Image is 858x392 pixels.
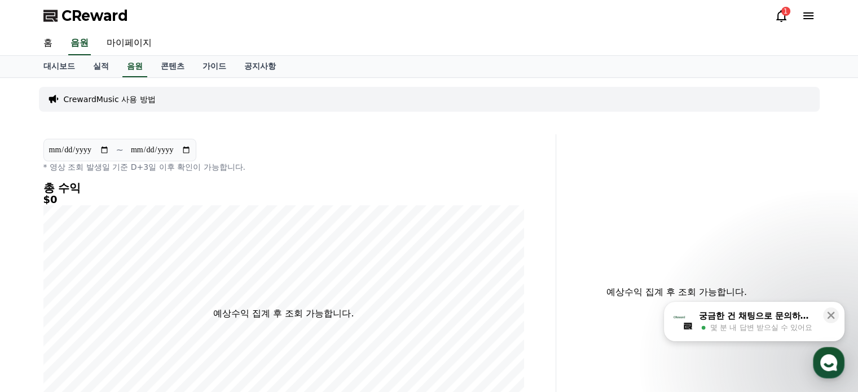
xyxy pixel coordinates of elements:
[565,285,788,299] p: 예상수익 집계 후 조회 가능합니다.
[781,7,790,16] div: 1
[152,56,193,77] a: 콘텐츠
[84,56,118,77] a: 실적
[34,32,61,55] a: 홈
[43,161,524,173] p: * 영상 조회 발생일 기준 D+3일 이후 확인이 가능합니다.
[61,7,128,25] span: CReward
[68,32,91,55] a: 음원
[193,56,235,77] a: 가이드
[43,194,524,205] h5: $0
[34,56,84,77] a: 대시보드
[122,56,147,77] a: 음원
[43,7,128,25] a: CReward
[174,315,188,324] span: 설정
[146,298,217,327] a: 설정
[775,9,788,23] a: 1
[3,298,74,327] a: 홈
[64,94,156,105] a: CrewardMusic 사용 방법
[36,315,42,324] span: 홈
[213,307,354,320] p: 예상수익 집계 후 조회 가능합니다.
[74,298,146,327] a: 대화
[235,56,285,77] a: 공지사항
[103,316,117,325] span: 대화
[98,32,161,55] a: 마이페이지
[43,182,524,194] h4: 총 수익
[116,143,124,157] p: ~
